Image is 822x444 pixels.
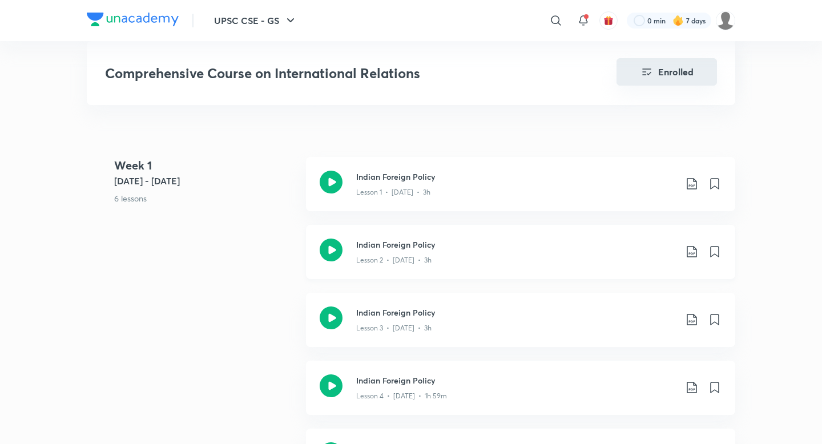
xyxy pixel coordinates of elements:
h3: Comprehensive Course on International Relations [105,65,552,82]
img: Company Logo [87,13,179,26]
button: avatar [599,11,618,30]
h3: Indian Foreign Policy [356,306,676,318]
a: Indian Foreign PolicyLesson 2 • [DATE] • 3h [306,225,735,293]
img: wassim [716,11,735,30]
p: Lesson 1 • [DATE] • 3h [356,187,430,197]
a: Indian Foreign PolicyLesson 1 • [DATE] • 3h [306,157,735,225]
button: Enrolled [616,58,717,86]
img: streak [672,15,684,26]
a: Company Logo [87,13,179,29]
h3: Indian Foreign Policy [356,171,676,183]
p: 6 lessons [114,192,297,204]
img: avatar [603,15,614,26]
p: Lesson 2 • [DATE] • 3h [356,255,432,265]
button: UPSC CSE - GS [207,9,304,32]
h3: Indian Foreign Policy [356,374,676,386]
h3: Indian Foreign Policy [356,239,676,251]
p: Lesson 4 • [DATE] • 1h 59m [356,391,447,401]
p: Lesson 3 • [DATE] • 3h [356,323,432,333]
h5: [DATE] - [DATE] [114,174,297,188]
h4: Week 1 [114,157,297,174]
a: Indian Foreign PolicyLesson 4 • [DATE] • 1h 59m [306,361,735,429]
a: Indian Foreign PolicyLesson 3 • [DATE] • 3h [306,293,735,361]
